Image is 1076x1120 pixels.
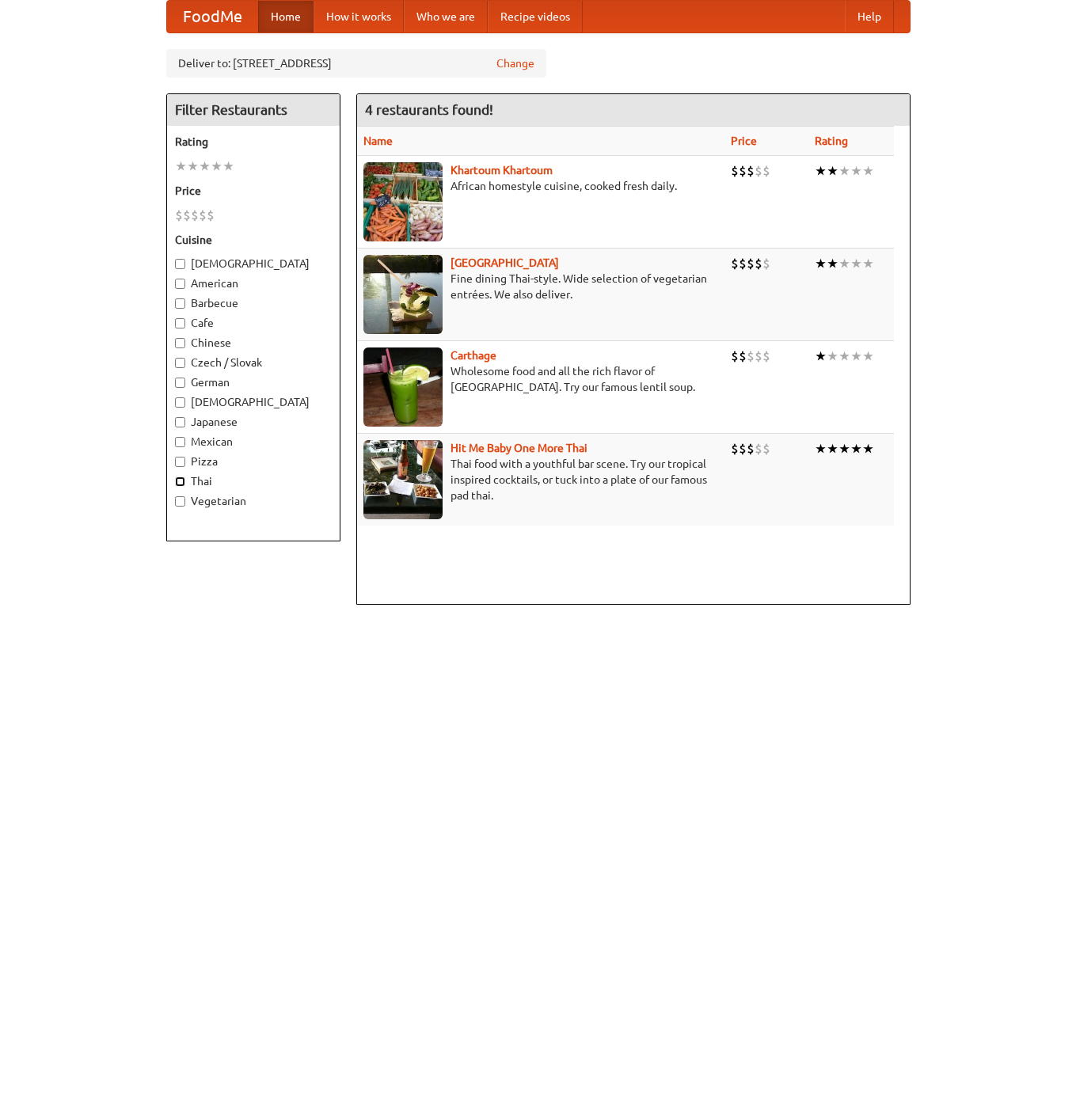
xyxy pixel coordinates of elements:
[175,417,185,427] input: Japanese
[755,162,762,180] li: $
[258,1,314,32] a: Home
[850,347,862,365] li: ★
[175,232,332,248] h5: Cuisine
[731,440,739,457] li: $
[850,162,862,180] li: ★
[451,349,496,362] a: Carthage
[815,135,848,147] a: Rating
[363,363,718,395] p: Wholesome food and all the rich flavor of [GEOGRAPHIC_DATA]. Try our famous lentil soup.
[747,162,755,180] li: $
[175,496,185,507] input: Vegetarian
[815,162,827,180] li: ★
[175,437,185,447] input: Mexican
[166,49,546,78] div: Deliver to: [STREET_ADDRESS]
[314,1,404,32] a: How it works
[365,102,493,117] ng-pluralize: 4 restaurants found!
[731,255,739,272] li: $
[762,255,770,272] li: $
[862,255,874,272] li: ★
[363,456,718,503] p: Thai food with a youthful bar scene. Try our tropical inspired cocktails, or tuck into a plate of...
[762,347,770,365] li: $
[731,162,739,180] li: $
[838,255,850,272] li: ★
[191,207,199,224] li: $
[175,476,185,487] input: Thai
[762,162,770,180] li: $
[175,335,332,351] label: Chinese
[167,94,340,126] h4: Filter Restaurants
[862,347,874,365] li: ★
[731,135,757,147] a: Price
[187,158,199,175] li: ★
[175,473,332,489] label: Thai
[175,318,185,328] input: Cafe
[175,374,332,390] label: German
[827,440,838,457] li: ★
[175,358,185,368] input: Czech / Slovak
[488,1,583,32] a: Recipe videos
[363,271,718,302] p: Fine dining Thai-style. Wide selection of vegetarian entrées. We also deliver.
[175,298,185,309] input: Barbecue
[739,162,747,180] li: $
[838,440,850,457] li: ★
[827,255,838,272] li: ★
[183,207,191,224] li: $
[815,347,827,365] li: ★
[363,162,443,241] img: khartoum.jpg
[747,440,755,457] li: $
[175,397,185,408] input: [DEMOGRAPHIC_DATA]
[175,275,332,291] label: American
[175,414,332,430] label: Japanese
[363,440,443,519] img: babythai.jpg
[175,378,185,388] input: German
[747,255,755,272] li: $
[451,442,587,454] a: Hit Me Baby One More Thai
[175,158,187,175] li: ★
[175,355,332,370] label: Czech / Slovak
[755,440,762,457] li: $
[175,434,332,450] label: Mexican
[175,457,185,467] input: Pizza
[175,394,332,410] label: [DEMOGRAPHIC_DATA]
[451,164,553,177] a: Khartoum Khartoum
[199,158,211,175] li: ★
[207,207,215,224] li: $
[838,162,850,180] li: ★
[175,279,185,289] input: American
[862,162,874,180] li: ★
[175,454,332,469] label: Pizza
[175,295,332,311] label: Barbecue
[211,158,222,175] li: ★
[199,207,207,224] li: $
[363,135,393,147] a: Name
[845,1,894,32] a: Help
[739,255,747,272] li: $
[747,347,755,365] li: $
[755,347,762,365] li: $
[827,162,838,180] li: ★
[862,440,874,457] li: ★
[850,255,862,272] li: ★
[175,493,332,509] label: Vegetarian
[739,347,747,365] li: $
[762,440,770,457] li: $
[175,183,332,199] h5: Price
[815,255,827,272] li: ★
[404,1,488,32] a: Who we are
[175,315,332,331] label: Cafe
[363,178,718,194] p: African homestyle cuisine, cooked fresh daily.
[222,158,234,175] li: ★
[175,338,185,348] input: Chinese
[175,207,183,224] li: $
[850,440,862,457] li: ★
[175,256,332,271] label: [DEMOGRAPHIC_DATA]
[739,440,747,457] li: $
[838,347,850,365] li: ★
[167,1,258,32] a: FoodMe
[451,256,559,269] a: [GEOGRAPHIC_DATA]
[731,347,739,365] li: $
